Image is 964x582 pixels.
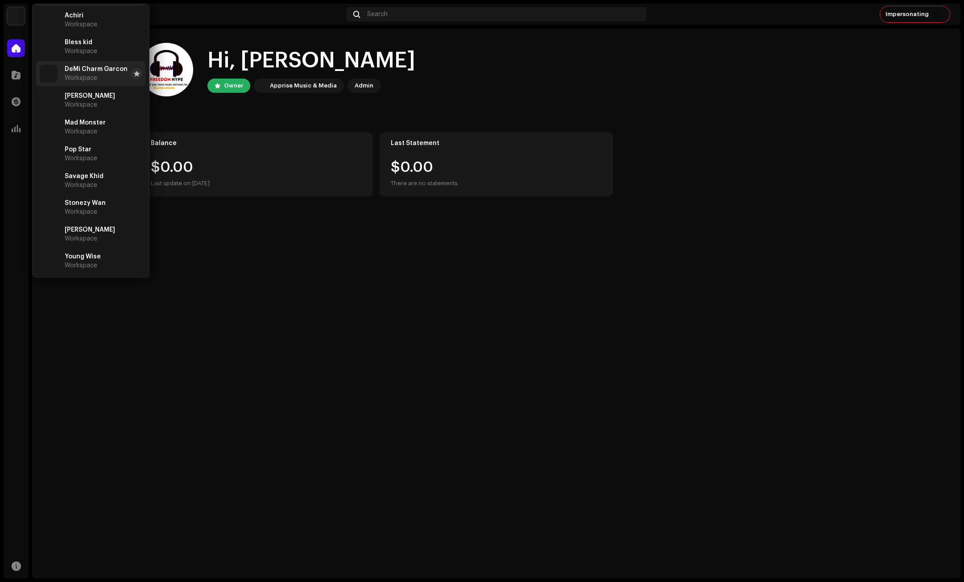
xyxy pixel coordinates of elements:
span: Search [367,11,388,18]
span: Impersonating [885,11,929,18]
div: Home [43,11,343,18]
span: Savage Khid [65,173,103,180]
span: Workspace [65,128,97,135]
img: 1c16f3de-5afb-4452-805d-3f3454e20b1b [40,38,58,56]
img: 1c16f3de-5afb-4452-805d-3f3454e20b1b [40,172,58,190]
span: Bless kid [65,39,92,46]
div: Apprise Music & Media [270,80,337,91]
span: Tatoo king [65,226,115,233]
span: Workspace [65,155,97,162]
span: Achiri [65,12,83,19]
span: Mad Monster [65,119,106,126]
span: Workspace [65,182,97,189]
span: Hassan Damni [65,92,115,100]
span: Workspace [65,262,97,269]
img: ab4cd0d9-80db-4757-ac3d-d6214f9baf10 [934,7,948,21]
img: ab4cd0d9-80db-4757-ac3d-d6214f9baf10 [140,43,193,96]
span: Young Wise [65,253,101,260]
div: Last update on [DATE] [151,178,362,189]
span: DeMi Charm Garcon [65,66,128,73]
span: Workspace [65,21,97,28]
img: 1c16f3de-5afb-4452-805d-3f3454e20b1b [40,199,58,216]
img: 1c16f3de-5afb-4452-805d-3f3454e20b1b [40,91,58,109]
span: Workspace [65,48,97,55]
img: 1c16f3de-5afb-4452-805d-3f3454e20b1b [40,252,58,270]
span: Workspace [65,75,97,82]
span: Pop Star [65,146,91,153]
span: Workspace [65,235,97,242]
img: 1c16f3de-5afb-4452-805d-3f3454e20b1b [40,225,58,243]
span: Workspace [65,208,97,216]
div: Owner [224,80,243,91]
span: Workspace [65,101,97,108]
span: Stonezy Wan [65,200,106,207]
img: 1c16f3de-5afb-4452-805d-3f3454e20b1b [40,65,58,83]
re-o-card-value: Last Statement [380,132,613,196]
img: 1c16f3de-5afb-4452-805d-3f3454e20b1b [40,145,58,163]
div: Last Statement [391,140,602,147]
img: 1c16f3de-5afb-4452-805d-3f3454e20b1b [40,118,58,136]
img: 1c16f3de-5afb-4452-805d-3f3454e20b1b [40,11,58,29]
div: Admin [355,80,373,91]
div: Hi, [PERSON_NAME] [207,46,415,75]
div: There are no statements [391,178,458,189]
div: Balance [151,140,362,147]
img: 1c16f3de-5afb-4452-805d-3f3454e20b1b [256,80,266,91]
re-o-card-value: Balance [140,132,373,196]
img: 1c16f3de-5afb-4452-805d-3f3454e20b1b [7,7,25,25]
